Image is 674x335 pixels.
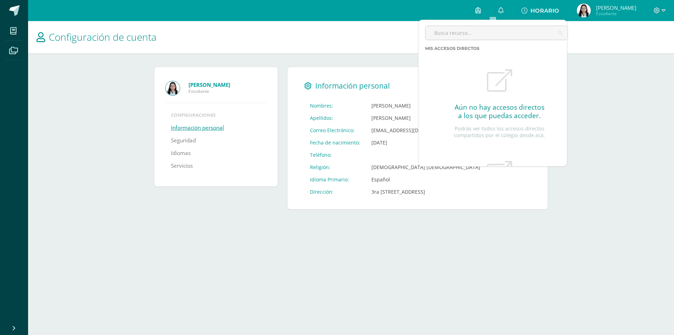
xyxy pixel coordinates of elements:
[171,160,193,172] a: Servicios
[304,173,366,186] td: Idioma Primario:
[366,173,486,186] td: Español
[189,81,230,88] strong: [PERSON_NAME]
[425,26,568,40] input: Busca recurso...
[166,81,180,95] img: Profile picture of Ivana Sofía Espino Pinto
[530,7,559,14] span: HORARIO
[304,112,366,124] td: Apellidos:
[189,81,266,88] a: [PERSON_NAME]
[304,99,366,112] td: Nombres:
[366,186,486,198] td: 3ra [STREET_ADDRESS]
[304,186,366,198] td: Dirección:
[449,125,550,138] p: Podrás ver todos los accesos directos compartidos por el colegio desde acá.
[577,4,591,18] img: 66850f1229c26491d2d55dedbf2378ee.png
[304,136,366,149] td: Fecha de nacimiento:
[366,99,486,112] td: [PERSON_NAME]
[304,149,366,161] td: Teléfono:
[171,112,261,118] li: Configuraciones
[304,124,366,136] td: Correo Electrónico:
[189,88,266,94] span: Estudiante
[366,112,486,124] td: [PERSON_NAME]
[366,136,486,149] td: [DATE]
[596,11,636,17] span: Estudiante
[596,4,636,11] span: [PERSON_NAME]
[304,161,366,173] td: Religión:
[171,122,224,134] a: Información personal
[366,124,486,136] td: [EMAIL_ADDRESS][DOMAIN_NAME]
[315,81,390,91] span: Información personal
[171,134,196,147] a: Seguridad
[171,147,191,160] a: Idiomas
[49,30,157,44] span: Configuración de cuenta
[425,46,480,51] span: Mis accesos directos
[455,103,544,120] h2: Aún no hay accesos directos a los que puedas acceder.
[366,161,486,173] td: [DEMOGRAPHIC_DATA] [DEMOGRAPHIC_DATA]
